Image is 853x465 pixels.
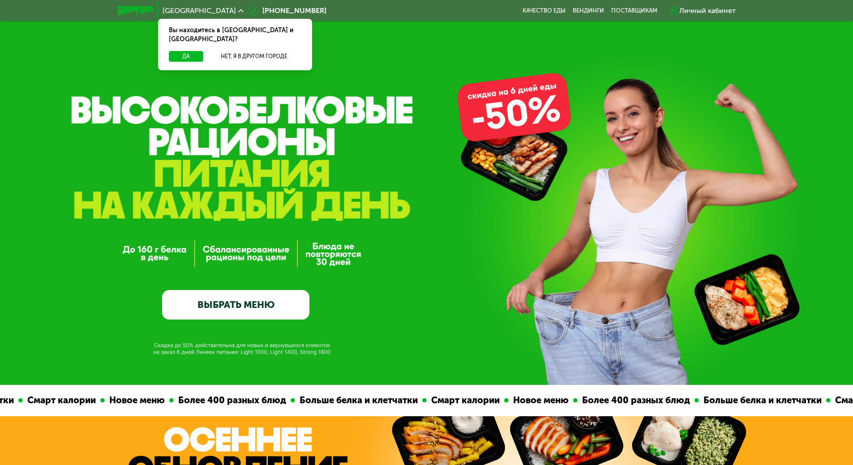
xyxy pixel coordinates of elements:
[162,290,309,320] a: ВЫБРАТЬ МЕНЮ
[577,393,694,407] div: Более 400 разных блюд
[698,393,825,407] div: Больше белка и клетчатки
[173,393,290,407] div: Более 400 разных блюд
[523,7,566,14] a: Качество еды
[508,393,572,407] div: Новое меню
[104,393,168,407] div: Новое меню
[573,7,604,14] a: Вендинги
[248,5,326,16] a: [PHONE_NUMBER]
[169,51,203,62] button: Да
[611,7,657,14] div: поставщикам
[679,5,736,16] div: Личный кабинет
[158,19,312,51] div: Вы находитесь в [GEOGRAPHIC_DATA] и [GEOGRAPHIC_DATA]?
[22,393,99,407] div: Смарт калории
[294,393,421,407] div: Больше белка и клетчатки
[163,7,236,14] span: [GEOGRAPHIC_DATA]
[426,393,503,407] div: Смарт калории
[207,51,301,62] button: Нет, я в другом городе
